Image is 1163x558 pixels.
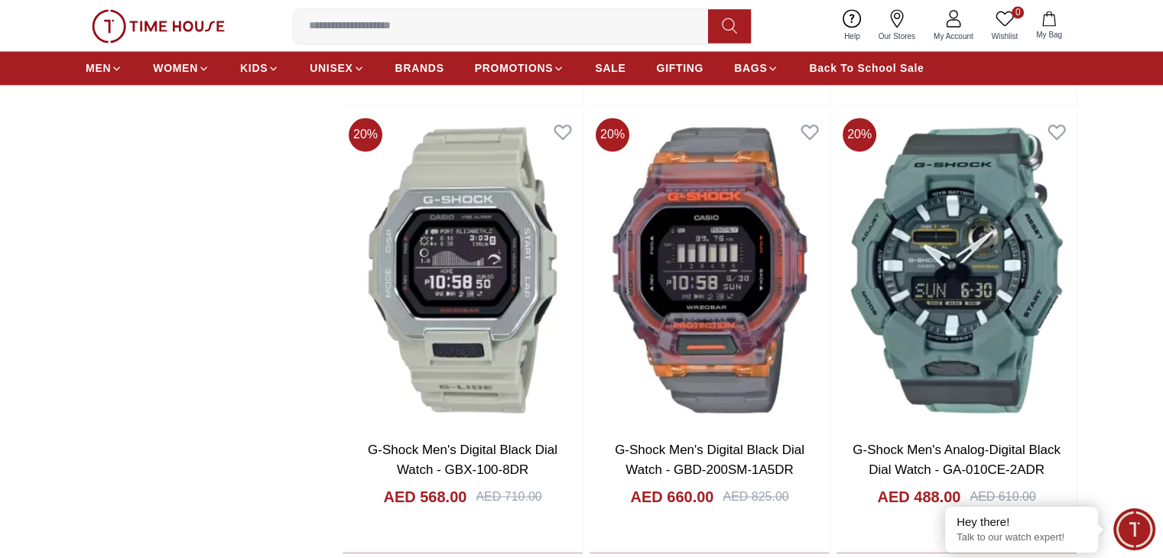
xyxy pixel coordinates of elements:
img: ... [92,9,225,43]
div: AED 825.00 [723,487,788,505]
span: My Bag [1030,29,1068,41]
span: MEN [86,60,111,76]
button: My Bag [1027,8,1071,44]
a: Our Stores [869,6,924,45]
div: AED 610.00 [970,487,1035,505]
span: My Account [927,31,979,42]
img: G-Shock Men's Digital Black Dial Watch - GBD-200SM-1A5DR [590,112,830,427]
a: BRANDS [395,54,444,82]
div: AED 710.00 [476,487,541,505]
span: UNISEX [310,60,352,76]
a: G-Shock Men's Digital Black Dial Watch - GBD-200SM-1A5DR [615,443,804,477]
div: Chat Widget [1113,508,1155,550]
span: 20 % [843,118,876,151]
div: Hey there! [957,514,1087,530]
h4: AED 568.00 [383,485,466,507]
span: PROMOTIONS [475,60,554,76]
a: Back To School Sale [809,54,924,82]
span: Wishlist [986,31,1024,42]
a: 0Wishlist [983,6,1027,45]
span: 20 % [596,118,629,151]
span: BAGS [734,60,767,76]
span: BRANDS [395,60,444,76]
span: Back To School Sale [809,60,924,76]
a: WOMEN [153,54,210,82]
a: SALE [595,54,625,82]
span: SALE [595,60,625,76]
a: MEN [86,54,122,82]
a: BAGS [734,54,778,82]
a: KIDS [240,54,279,82]
a: G-Shock Men's Digital Black Dial Watch - GBX-100-8DR [368,443,557,477]
span: Our Stores [872,31,921,42]
a: UNISEX [310,54,364,82]
a: Help [835,6,869,45]
h4: AED 660.00 [630,485,713,507]
a: G-Shock Men's Analog-Digital Black Dial Watch - GA-010CE-2ADR [853,443,1061,477]
a: GIFTING [656,54,703,82]
h4: AED 488.00 [877,485,960,507]
span: 20 % [349,118,382,151]
span: 0 [1012,6,1024,18]
span: GIFTING [656,60,703,76]
p: Talk to our watch expert! [957,531,1087,544]
a: PROMOTIONS [475,54,565,82]
img: G-Shock Men's Analog-Digital Black Dial Watch - GA-010CE-2ADR [837,112,1077,427]
span: WOMEN [153,60,198,76]
img: G-Shock Men's Digital Black Dial Watch - GBX-100-8DR [343,112,583,427]
span: KIDS [240,60,268,76]
span: Help [838,31,866,42]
